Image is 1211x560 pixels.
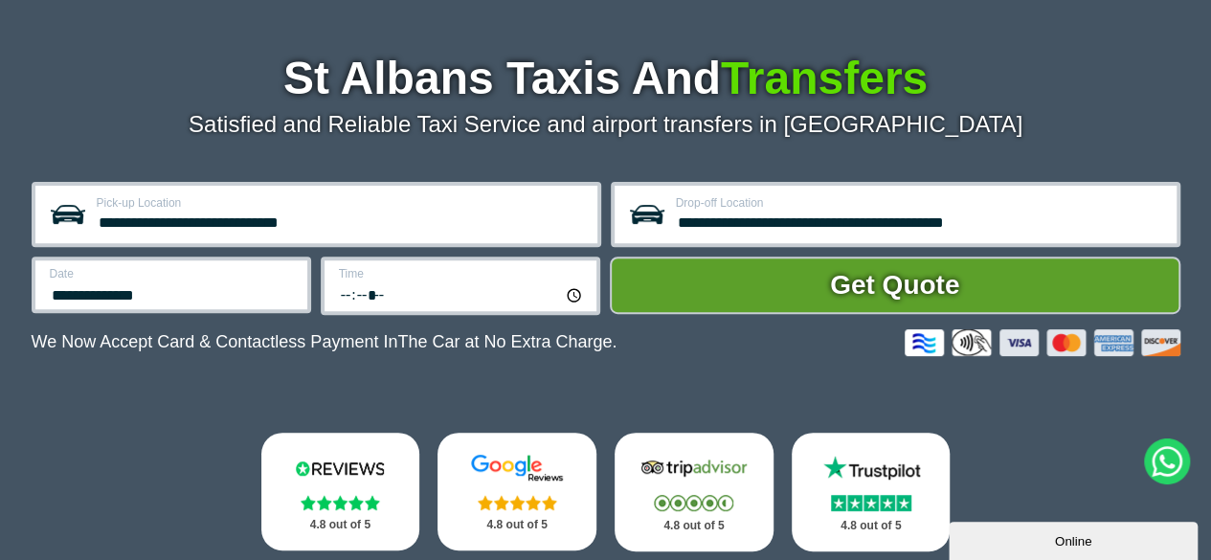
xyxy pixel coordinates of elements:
p: 4.8 out of 5 [636,514,752,538]
img: Stars [654,495,733,511]
img: Trustpilot [814,454,929,482]
h1: St Albans Taxis And [32,56,1180,101]
img: Stars [301,495,380,510]
a: Reviews.io Stars 4.8 out of 5 [261,433,420,550]
img: Stars [831,495,911,511]
label: Pick-up Location [97,197,586,209]
a: Tripadvisor Stars 4.8 out of 5 [615,433,774,551]
img: Stars [478,495,557,510]
label: Date [50,268,296,280]
p: 4.8 out of 5 [813,514,930,538]
a: Trustpilot Stars 4.8 out of 5 [792,433,951,551]
a: Google Stars 4.8 out of 5 [437,433,596,550]
p: We Now Accept Card & Contactless Payment In [32,332,617,352]
p: Satisfied and Reliable Taxi Service and airport transfers in [GEOGRAPHIC_DATA] [32,111,1180,138]
p: 4.8 out of 5 [459,513,575,537]
img: Reviews.io [282,454,397,482]
span: Transfers [721,53,928,103]
p: 4.8 out of 5 [282,513,399,537]
label: Time [339,268,585,280]
iframe: chat widget [949,518,1201,560]
img: Credit And Debit Cards [905,329,1180,356]
img: Google [460,454,574,482]
label: Drop-off Location [676,197,1165,209]
span: The Car at No Extra Charge. [397,332,617,351]
img: Tripadvisor [637,454,751,482]
button: Get Quote [610,257,1180,314]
